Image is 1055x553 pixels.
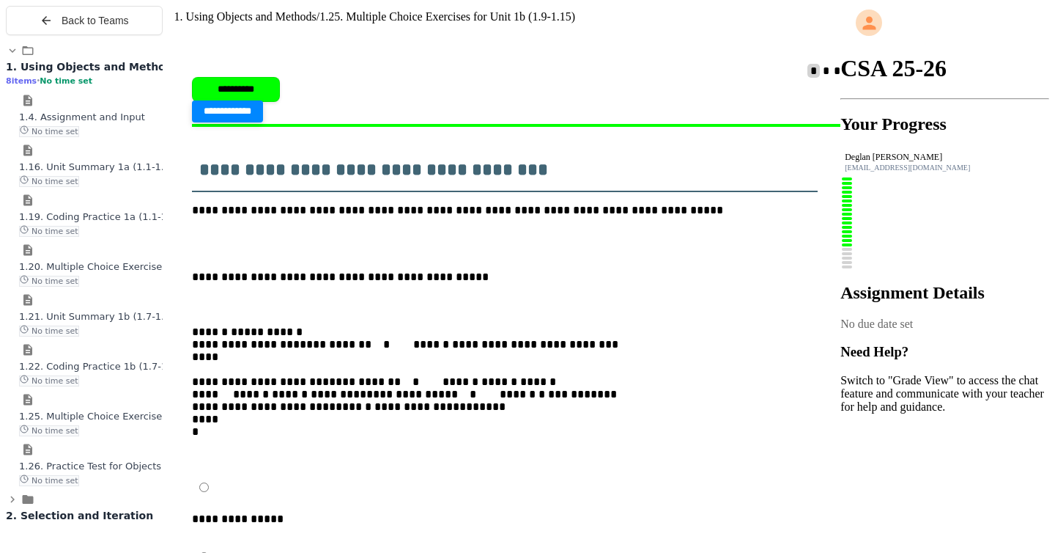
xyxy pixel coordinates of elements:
[840,55,1049,82] h1: CSA 25-26
[316,10,319,23] span: /
[6,510,153,521] span: 2. Selection and Iteration
[840,374,1049,414] p: Switch to "Grade View" to access the chat feature and communicate with your teacher for help and ...
[19,326,79,337] span: No time set
[840,318,1049,331] div: No due date set
[19,161,174,172] span: 1.16. Unit Summary 1a (1.1-1.6)
[19,475,79,486] span: No time set
[845,164,1045,172] div: [EMAIL_ADDRESS][DOMAIN_NAME]
[845,152,1045,163] div: Deglan [PERSON_NAME]
[19,311,180,322] span: 1.21. Unit Summary 1b (1.7-1.15)
[40,76,92,86] span: No time set
[840,114,1049,134] h2: Your Progress
[19,261,264,272] span: 1.20. Multiple Choice Exercises for Unit 1a (1.1-1.6)
[19,461,218,472] span: 1.26. Practice Test for Objects (1.12-1.14)
[19,226,79,237] span: No time set
[840,283,1049,303] h2: Assignment Details
[19,361,186,372] span: 1.22. Coding Practice 1b (1.7-1.15)
[6,76,37,86] span: 8 items
[6,6,163,35] button: Back to Teams
[174,10,316,23] span: 1. Using Objects and Methods
[19,376,79,387] span: No time set
[19,211,179,222] span: 1.19. Coding Practice 1a (1.1-1.6)
[19,411,271,422] span: 1.25. Multiple Choice Exercises for Unit 1b (1.9-1.15)
[19,425,79,436] span: No time set
[19,276,79,287] span: No time set
[19,176,79,187] span: No time set
[19,111,145,122] span: 1.4. Assignment and Input
[6,61,179,73] span: 1. Using Objects and Methods
[319,10,575,23] span: 1.25. Multiple Choice Exercises for Unit 1b (1.9-1.15)
[840,344,1049,360] h3: Need Help?
[62,15,129,26] span: Back to Teams
[840,6,1049,40] div: My Account
[37,76,40,86] span: •
[19,126,79,137] span: No time set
